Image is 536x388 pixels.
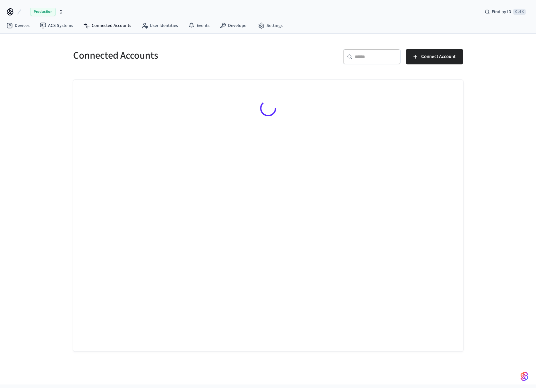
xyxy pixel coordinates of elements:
[253,20,288,31] a: Settings
[421,53,455,61] span: Connect Account
[136,20,183,31] a: User Identities
[35,20,78,31] a: ACS Systems
[406,49,463,64] button: Connect Account
[513,9,526,15] span: Ctrl K
[521,371,528,382] img: SeamLogoGradient.69752ec5.svg
[183,20,215,31] a: Events
[215,20,253,31] a: Developer
[492,9,511,15] span: Find by ID
[1,20,35,31] a: Devices
[480,6,531,18] div: Find by IDCtrl K
[73,49,264,62] h5: Connected Accounts
[78,20,136,31] a: Connected Accounts
[30,8,56,16] span: Production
